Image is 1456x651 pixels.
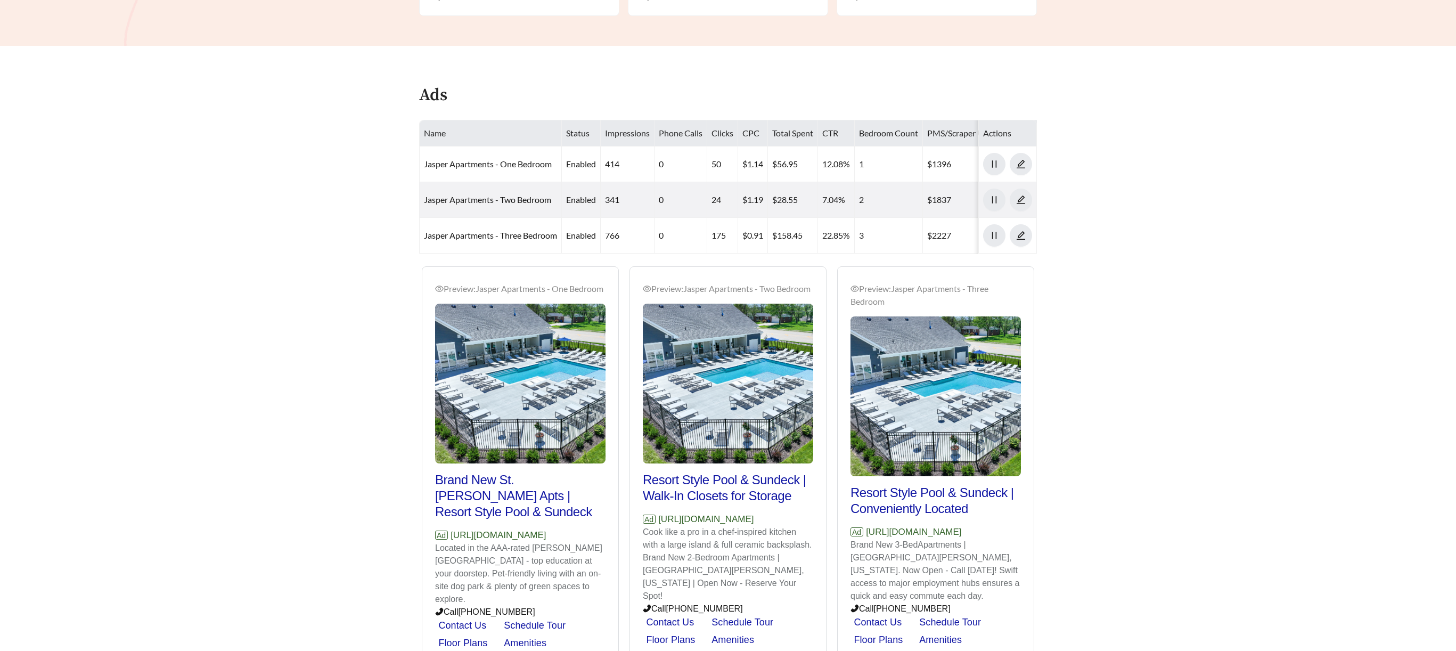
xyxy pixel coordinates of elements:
th: Name [420,120,562,147]
div: Preview: Jasper Apartments - One Bedroom [435,282,606,295]
img: Preview_Jasper Apartments - Three Bedroom [850,316,1021,476]
img: Preview_Jasper Apartments - One Bedroom [435,304,606,463]
p: Call [PHONE_NUMBER] [850,603,1021,615]
div: Preview: Jasper Apartments - Two Bedroom [643,282,813,295]
span: pause [984,159,1005,169]
td: 24 [707,182,738,218]
td: $1396 [923,147,1019,182]
span: Ad [643,515,656,524]
a: Floor Plans [438,638,487,648]
td: 0 [655,182,707,218]
a: Amenities [504,638,546,648]
a: edit [1010,159,1032,169]
th: Actions [979,120,1037,147]
a: Jasper Apartments - One Bedroom [424,159,552,169]
span: Ad [850,527,863,536]
span: phone [850,604,859,613]
button: edit [1010,189,1032,211]
td: 1 [855,147,923,182]
p: [URL][DOMAIN_NAME] [850,525,1021,539]
a: Contact Us [438,620,486,631]
a: Floor Plans [646,634,695,645]
p: Located in the AAA-rated [PERSON_NAME][GEOGRAPHIC_DATA] - top education at your doorstep. Pet-fri... [435,542,606,606]
th: Bedroom Count [855,120,923,147]
button: pause [983,153,1005,175]
img: Preview_Jasper Apartments - Two Bedroom [643,304,813,463]
span: Ad [435,531,448,540]
td: 22.85% [818,218,855,254]
h2: Resort Style Pool & Sundeck | Conveniently Located [850,485,1021,517]
td: 50 [707,147,738,182]
h2: Resort Style Pool & Sundeck | Walk-In Closets for Storage [643,472,813,504]
td: $1.19 [738,182,768,218]
td: $158.45 [768,218,818,254]
a: edit [1010,194,1032,205]
p: [URL][DOMAIN_NAME] [643,512,813,526]
span: CTR [822,128,838,138]
h2: Brand New St. [PERSON_NAME] Apts | Resort Style Pool & Sundeck [435,472,606,520]
button: edit [1010,153,1032,175]
button: pause [983,224,1005,247]
td: $2227 [923,218,1019,254]
p: [URL][DOMAIN_NAME] [435,528,606,542]
span: eye [850,284,859,293]
p: Call [PHONE_NUMBER] [643,603,813,615]
span: CPC [742,128,759,138]
td: 175 [707,218,738,254]
td: 0 [655,218,707,254]
td: $0.91 [738,218,768,254]
th: PMS/Scraper Unit Price [923,120,1019,147]
a: Jasper Apartments - Two Bedroom [424,194,551,205]
td: 0 [655,147,707,182]
a: Contact Us [854,617,902,628]
a: Jasper Apartments - Three Bedroom [424,230,557,240]
td: 414 [601,147,655,182]
p: Cook like a pro in a chef-inspired kitchen with a large island & full ceramic backsplash. Brand N... [643,526,813,603]
a: edit [1010,230,1032,240]
td: 12.08% [818,147,855,182]
h4: Ads [419,86,447,105]
th: Impressions [601,120,655,147]
a: Schedule Tour [504,620,566,631]
div: Preview: Jasper Apartments - Three Bedroom [850,282,1021,308]
a: Amenities [919,634,962,645]
a: Schedule Tour [919,617,981,628]
span: pause [984,195,1005,205]
button: pause [983,189,1005,211]
td: $28.55 [768,182,818,218]
a: Floor Plans [854,634,903,645]
span: enabled [566,159,596,169]
td: 341 [601,182,655,218]
td: 7.04% [818,182,855,218]
p: Call [PHONE_NUMBER] [435,606,606,619]
td: $1.14 [738,147,768,182]
td: 766 [601,218,655,254]
span: enabled [566,230,596,240]
td: 3 [855,218,923,254]
td: $1837 [923,182,1019,218]
button: edit [1010,224,1032,247]
td: 2 [855,182,923,218]
span: enabled [566,194,596,205]
th: Status [562,120,601,147]
span: pause [984,231,1005,240]
span: edit [1010,195,1032,205]
span: edit [1010,159,1032,169]
a: Contact Us [646,617,694,628]
span: phone [643,604,651,613]
th: Clicks [707,120,738,147]
a: Schedule Tour [711,617,773,628]
th: Phone Calls [655,120,707,147]
span: edit [1010,231,1032,240]
td: $56.95 [768,147,818,182]
span: phone [435,607,444,616]
a: Amenities [711,634,754,645]
span: eye [643,284,651,293]
th: Total Spent [768,120,818,147]
p: Brand New 3-BedApartments | [GEOGRAPHIC_DATA][PERSON_NAME], [US_STATE]. Now Open - Call [DATE]! S... [850,539,1021,603]
span: eye [435,284,444,293]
